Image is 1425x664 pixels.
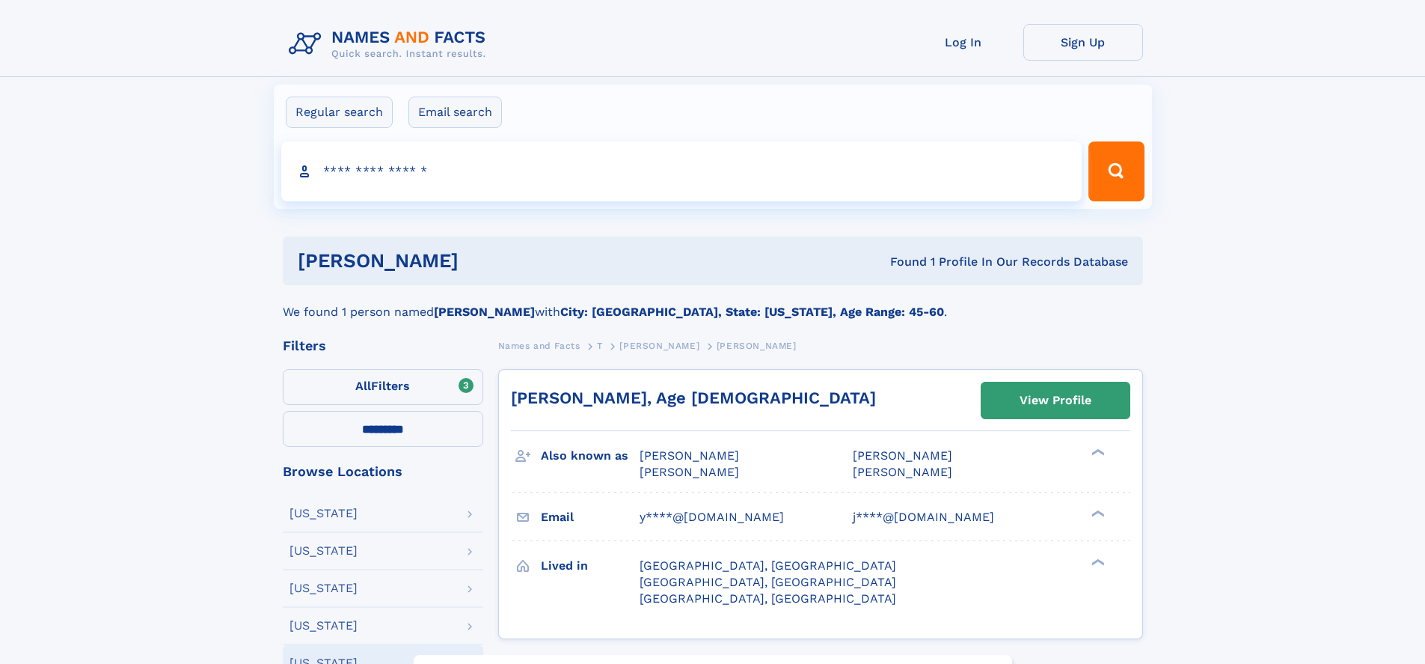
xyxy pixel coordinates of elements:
a: Names and Facts [498,336,580,355]
label: Regular search [286,97,393,128]
span: [PERSON_NAME] [853,448,952,463]
div: [US_STATE] [289,620,358,632]
div: View Profile [1020,383,1091,418]
div: Filters [283,339,483,353]
b: City: [GEOGRAPHIC_DATA], State: [US_STATE], Age Range: 45-60 [560,305,944,319]
div: [US_STATE] [289,582,358,594]
div: [US_STATE] [289,508,358,520]
a: View Profile [981,383,1130,418]
a: T [597,336,603,355]
a: [PERSON_NAME] [619,336,699,355]
span: [PERSON_NAME] [640,465,739,479]
span: [GEOGRAPHIC_DATA], [GEOGRAPHIC_DATA] [640,575,896,589]
div: Browse Locations [283,465,483,478]
button: Search Button [1088,141,1144,201]
div: Found 1 Profile In Our Records Database [674,254,1128,270]
b: [PERSON_NAME] [434,305,535,319]
a: Sign Up [1023,24,1143,61]
label: Filters [283,369,483,405]
img: Logo Names and Facts [283,24,498,64]
a: [PERSON_NAME], Age [DEMOGRAPHIC_DATA] [511,389,876,407]
div: [US_STATE] [289,545,358,557]
div: ❯ [1088,508,1106,518]
span: [GEOGRAPHIC_DATA], [GEOGRAPHIC_DATA] [640,591,896,606]
span: [PERSON_NAME] [853,465,952,479]
span: [PERSON_NAME] [717,341,797,351]
h1: [PERSON_NAME] [298,252,675,270]
a: Log In [904,24,1023,61]
div: ❯ [1088,448,1106,457]
div: We found 1 person named with . [283,285,1143,321]
span: All [355,379,371,393]
span: [PERSON_NAME] [640,448,739,463]
h3: Email [541,505,640,530]
span: T [597,341,603,351]
h3: Also known as [541,443,640,469]
input: search input [281,141,1082,201]
span: [GEOGRAPHIC_DATA], [GEOGRAPHIC_DATA] [640,558,896,573]
h3: Lived in [541,553,640,579]
label: Email search [408,97,502,128]
span: [PERSON_NAME] [619,341,699,351]
div: ❯ [1088,557,1106,567]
